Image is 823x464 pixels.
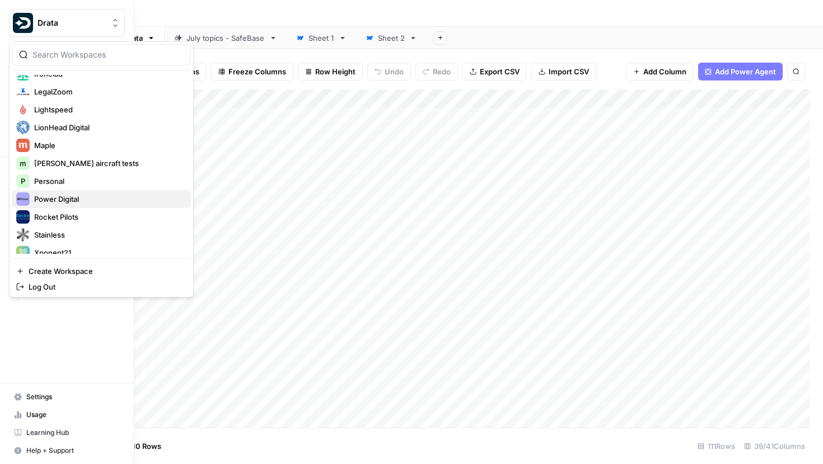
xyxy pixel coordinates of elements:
[298,63,363,81] button: Row Height
[9,442,125,460] button: Help + Support
[34,176,182,187] span: Personal
[356,27,427,49] a: Sheet 2
[34,247,182,258] span: Xponent21
[287,27,356,49] a: Sheet 1
[165,27,287,49] a: July topics - SafeBase
[26,428,120,438] span: Learning Hub
[38,17,105,29] span: Drata
[626,63,694,81] button: Add Column
[26,392,120,402] span: Settings
[715,66,776,77] span: Add Power Agent
[21,176,25,187] span: P
[531,63,596,81] button: Import CSV
[34,86,182,97] span: LegalZoom
[12,263,191,279] a: Create Workspace
[34,158,182,169] span: [PERSON_NAME] aircraft tests
[480,66,520,77] span: Export CSV
[415,63,458,81] button: Redo
[26,446,120,456] span: Help + Support
[12,279,191,295] a: Log Out
[186,32,265,44] div: July topics - SafeBase
[9,424,125,442] a: Learning Hub
[693,437,740,455] div: 111 Rows
[308,32,334,44] div: Sheet 1
[32,49,184,60] input: Search Workspaces
[433,66,451,77] span: Redo
[29,281,182,292] span: Log Out
[16,246,30,259] img: Xponent21 Logo
[9,41,194,297] div: Workspace: Drata
[16,228,30,242] img: Stainless Logo
[16,85,30,98] img: LegalZoom Logo
[315,66,356,77] span: Row Height
[34,140,182,151] span: Maple
[9,406,125,424] a: Usage
[211,63,293,81] button: Freeze Columns
[13,13,33,33] img: Drata Logo
[367,63,411,81] button: Undo
[549,66,589,77] span: Import CSV
[16,103,30,116] img: Lightspeed Logo
[385,66,404,77] span: Undo
[34,193,182,205] span: Power Digital
[16,210,30,224] img: Rocket Pilots Logo
[378,32,405,44] div: Sheet 2
[16,139,30,152] img: Maple Logo
[462,63,527,81] button: Export CSV
[9,388,125,406] a: Settings
[740,437,810,455] div: 39/41 Columns
[34,229,182,240] span: Stainless
[16,192,30,206] img: Power Digital Logo
[34,211,182,222] span: Rocket Pilots
[20,158,26,169] span: m
[34,104,182,115] span: Lightspeed
[29,266,182,277] span: Create Workspace
[26,410,120,420] span: Usage
[34,122,182,133] span: LionHead Digital
[116,441,161,452] span: Add 10 Rows
[9,9,125,37] button: Workspace: Drata
[643,66,686,77] span: Add Column
[698,63,783,81] button: Add Power Agent
[228,66,286,77] span: Freeze Columns
[16,121,30,134] img: LionHead Digital Logo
